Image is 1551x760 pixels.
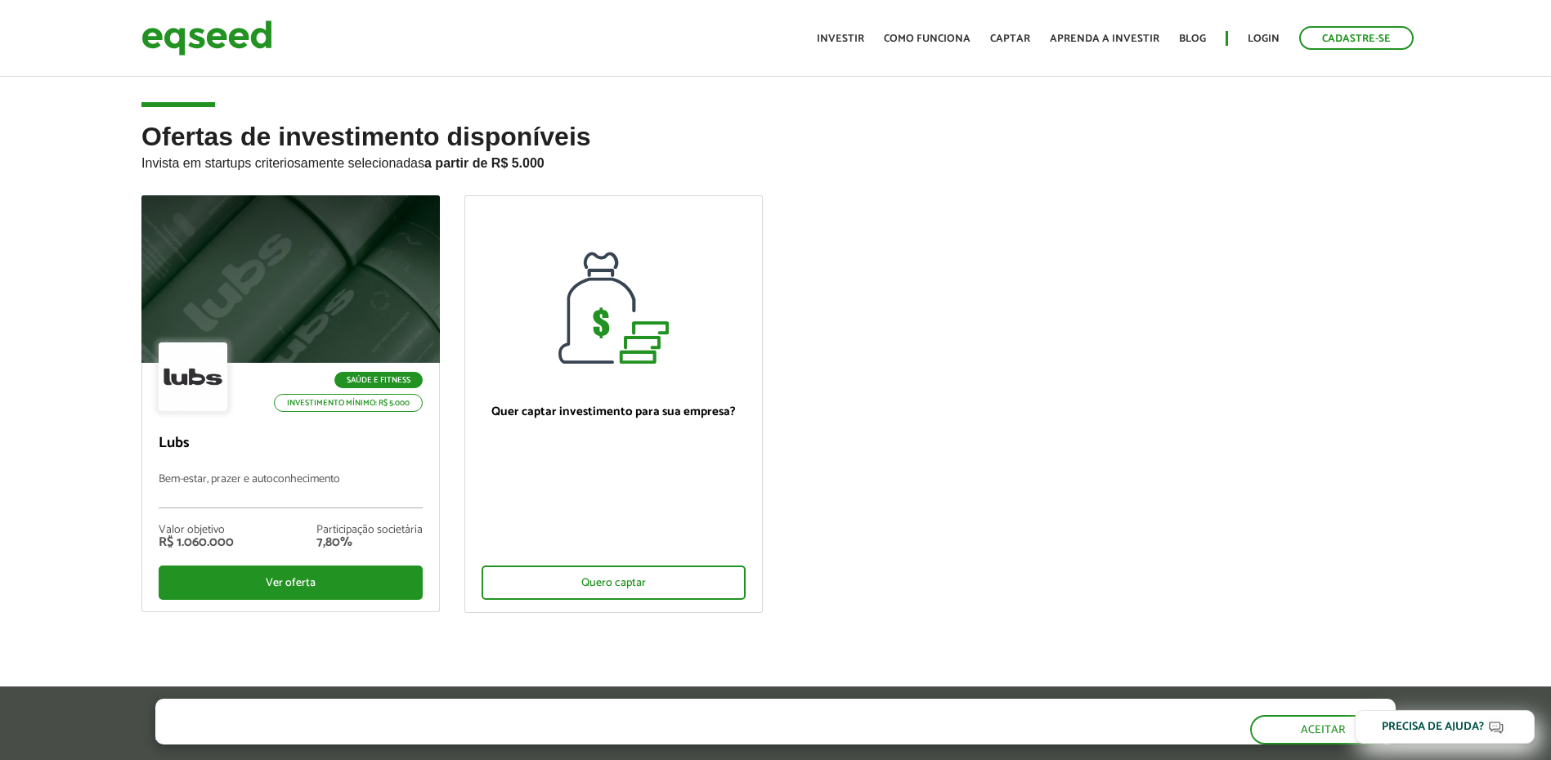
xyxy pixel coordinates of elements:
p: Invista em startups criteriosamente selecionadas [141,151,1410,171]
p: Lubs [159,435,423,453]
a: Login [1248,34,1280,44]
h5: O site da EqSeed utiliza cookies para melhorar sua navegação. [155,699,747,724]
a: Cadastre-se [1299,26,1414,50]
a: Blog [1179,34,1206,44]
div: Valor objetivo [159,525,234,536]
img: EqSeed [141,16,272,60]
h2: Ofertas de investimento disponíveis [141,123,1410,195]
div: Participação societária [316,525,423,536]
a: Aprenda a investir [1050,34,1159,44]
p: Bem-estar, prazer e autoconhecimento [159,473,423,508]
a: política de privacidade e de cookies [371,730,560,744]
button: Aceitar [1250,715,1396,744]
div: 7,80% [316,536,423,549]
strong: a partir de R$ 5.000 [424,156,545,170]
div: Ver oferta [159,566,423,600]
p: Investimento mínimo: R$ 5.000 [274,394,423,412]
a: Como funciona [884,34,970,44]
p: Ao clicar em "aceitar", você aceita nossa . [155,728,747,744]
div: R$ 1.060.000 [159,536,234,549]
div: Quero captar [482,566,746,600]
a: Investir [817,34,864,44]
p: Saúde e Fitness [334,372,423,388]
a: Quer captar investimento para sua empresa? Quero captar [464,195,763,613]
a: Captar [990,34,1030,44]
p: Quer captar investimento para sua empresa? [482,405,746,419]
a: Saúde e Fitness Investimento mínimo: R$ 5.000 Lubs Bem-estar, prazer e autoconhecimento Valor obj... [141,195,440,612]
